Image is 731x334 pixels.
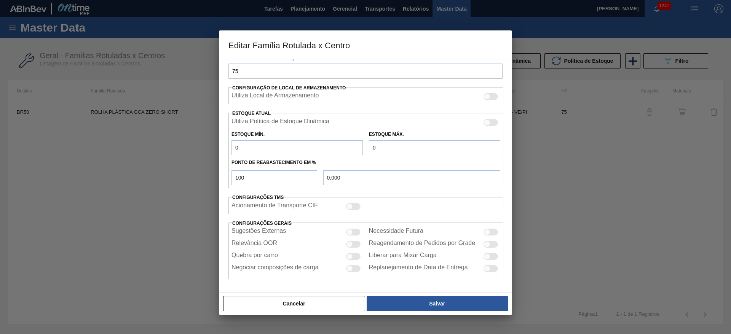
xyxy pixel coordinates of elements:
[231,160,316,165] label: Ponto de Reabastecimento em %
[231,202,318,211] label: Acionamento de Transporte CIF
[231,227,286,237] label: Sugestões Externas
[369,252,437,261] label: Liberar para Mixar Carga
[231,264,319,273] label: Negociar composições de carga
[219,30,512,59] h3: Editar Família Rotulada x Centro
[231,252,278,261] label: Quebra por carro
[231,118,329,127] label: Quando ativada, o sistema irá usar os estoques usando a Política de Estoque Dinâmica.
[369,240,475,249] label: Reagendamento de Pedidos por Grade
[232,221,292,226] span: Configurações Gerais
[367,296,508,311] button: Salvar
[232,195,284,200] label: Configurações TMS
[369,132,404,137] label: Estoque Máx.
[232,111,271,116] label: Estoque Atual
[223,296,365,311] button: Cancelar
[231,132,265,137] label: Estoque Mín.
[232,85,346,91] span: Configuração de Local de Armazenamento
[369,227,423,237] label: Necessidade Futura
[231,92,319,101] label: Quando ativada, o sistema irá exibir os estoques de diferentes locais de armazenamento.
[231,240,277,249] label: Relevância OOR
[369,264,468,273] label: Replanejamento de Data de Entrega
